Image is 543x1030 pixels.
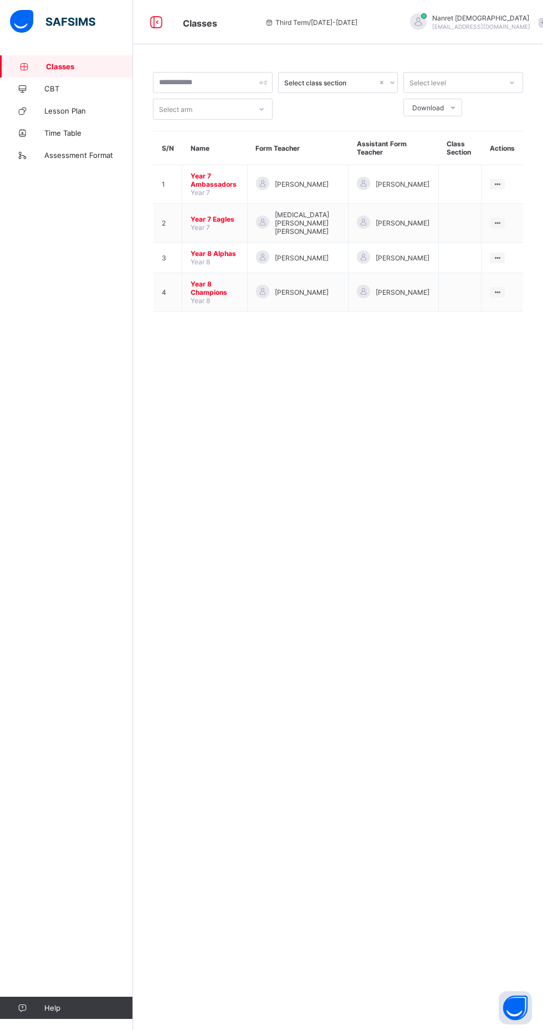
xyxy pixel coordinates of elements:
img: safsims [10,10,95,33]
span: [MEDICAL_DATA][PERSON_NAME] [PERSON_NAME] [275,211,340,235]
span: Nanret [DEMOGRAPHIC_DATA] [432,14,530,22]
span: [PERSON_NAME] [376,219,429,227]
td: 1 [153,165,182,204]
span: Year 7 Ambassadors [191,172,239,188]
span: [EMAIL_ADDRESS][DOMAIN_NAME] [432,23,530,30]
span: Year 7 [191,188,210,197]
span: Classes [46,62,133,71]
th: Form Teacher [247,131,348,165]
th: Assistant Form Teacher [349,131,439,165]
span: [PERSON_NAME] [275,180,329,188]
span: [PERSON_NAME] [376,254,429,262]
th: Actions [481,131,523,165]
th: S/N [153,131,182,165]
span: Assessment Format [44,151,133,160]
td: 4 [153,273,182,312]
span: Year 8 [191,296,210,305]
span: Classes [183,18,217,29]
span: [PERSON_NAME] [275,254,329,262]
span: Download [412,104,444,112]
span: [PERSON_NAME] [275,288,329,296]
span: Year 8 Champions [191,280,239,296]
div: Select arm [159,99,192,120]
div: Select level [409,72,446,93]
th: Name [182,131,248,165]
span: Lesson Plan [44,106,133,115]
span: [PERSON_NAME] [376,288,429,296]
span: session/term information [264,18,357,27]
span: Time Table [44,129,133,137]
span: [PERSON_NAME] [376,180,429,188]
span: CBT [44,84,133,93]
span: Help [44,1003,132,1012]
span: Year 8 Alphas [191,249,239,258]
span: Year 8 [191,258,210,266]
th: Class Section [438,131,481,165]
div: Select class section [284,79,377,87]
td: 2 [153,204,182,243]
span: Year 7 Eagles [191,215,239,223]
button: Open asap [499,991,532,1024]
td: 3 [153,243,182,273]
span: Year 7 [191,223,210,232]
